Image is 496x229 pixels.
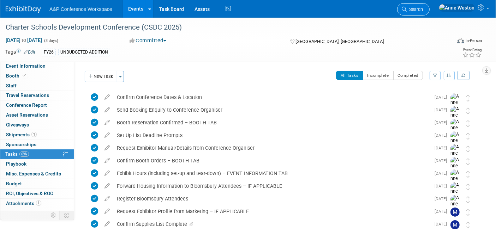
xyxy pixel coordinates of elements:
span: [DATE] [435,120,450,125]
div: Confirm Booth Orders – BOOTH TAB [113,155,430,167]
span: Misc. Expenses & Credits [6,171,61,177]
span: [DATE] [435,107,450,112]
img: Anne Weston [450,93,461,118]
span: Attachments [6,200,41,206]
div: FY26 [42,49,56,56]
a: Shipments1 [0,130,74,140]
span: Booth [6,73,28,79]
i: Move task [466,107,470,114]
i: Move task [466,171,470,178]
div: Request Exhibitor Profile from Marketing – IF APPLICABLE [113,205,430,217]
a: edit [101,196,113,202]
div: In-Person [465,38,482,43]
a: Refresh [458,71,470,80]
div: Register Bloomsbury Attendees [113,193,430,205]
span: ROI, Objectives & ROO [6,191,53,196]
img: Anne Weston [450,119,461,144]
i: Move task [466,209,470,216]
i: Move task [466,133,470,140]
a: Conference Report [0,100,74,110]
i: Move task [466,146,470,152]
img: Anne Weston [450,169,461,194]
i: Booth reservation complete [23,74,26,78]
i: Move task [466,184,470,190]
a: Search [397,3,430,16]
img: ExhibitDay [6,6,41,13]
a: edit [101,183,113,189]
span: more [5,210,16,216]
span: [DATE] [435,222,450,227]
span: Search [407,7,423,12]
td: Tags [5,48,35,56]
span: [GEOGRAPHIC_DATA], [GEOGRAPHIC_DATA] [295,39,384,44]
a: edit [101,132,113,138]
span: Shipments [6,132,37,137]
button: Incomplete [363,71,394,80]
button: New Task [85,71,117,82]
span: Playbook [6,161,26,167]
i: Move task [466,196,470,203]
a: edit [101,119,113,126]
img: Anne Weston [450,144,461,169]
img: Anne Weston [450,157,461,182]
a: more [0,208,74,218]
div: Exhibit Hours (including set-up and tear-down) – EVENT INFORMATION TAB [113,167,430,179]
div: UNBUDGETED ADDITION [58,49,110,56]
img: Format-Inperson.png [457,38,464,43]
span: [DATE] [435,158,450,163]
img: Mark Strong [450,208,460,217]
a: edit [101,107,113,113]
span: [DATE] [DATE] [5,37,42,43]
a: Booth [0,71,74,81]
a: Asset Reservations [0,110,74,120]
a: Budget [0,179,74,188]
a: Attachments1 [0,199,74,208]
a: edit [101,145,113,151]
span: [DATE] [435,196,450,201]
a: Misc. Expenses & Credits [0,169,74,179]
a: edit [101,94,113,100]
a: ROI, Objectives & ROO [0,189,74,198]
img: Anne Weston [450,131,461,156]
td: Personalize Event Tab Strip [47,211,60,220]
a: edit [101,170,113,177]
span: [DATE] [435,209,450,214]
span: A&P Conference Workspace [49,6,112,12]
span: 1 [31,132,37,137]
button: Committed [127,37,169,44]
span: Conference Report [6,102,47,108]
td: Toggle Event Tabs [60,211,74,220]
div: Send Booking Enquiry to Conference Organiser [113,104,430,116]
span: Sponsorships [6,142,36,147]
span: Asset Reservations [6,112,48,118]
button: Completed [393,71,423,80]
span: [DATE] [435,133,450,138]
button: All Tasks [336,71,363,80]
div: Booth Reservation Confirmed – BOOTH TAB [113,117,430,129]
span: Staff [6,83,17,88]
img: Anne Weston [450,182,461,207]
span: [DATE] [435,171,450,176]
i: Move task [466,95,470,101]
div: Event Format [411,37,482,47]
i: Move task [466,222,470,228]
div: Set Up List Deadline Prompts [113,129,430,141]
span: to [20,37,27,43]
img: Anne Weston [450,106,461,131]
span: Tasks [5,151,29,157]
a: Giveaways [0,120,74,130]
img: Anne Weston [439,4,475,12]
a: edit [101,208,113,215]
div: Confirm Conference Dates & Location [113,91,430,103]
a: edit [101,221,113,227]
a: edit [101,157,113,164]
div: Event Rating [462,48,482,52]
span: Budget [6,181,22,186]
i: Move task [466,120,470,127]
span: Event Information [6,63,46,69]
a: Tasks69% [0,149,74,159]
a: Edit [24,50,35,55]
span: Travel Reservations [6,92,49,98]
div: Charter Schools Development Conference (CSDC 2025) [3,21,441,34]
a: Playbook [0,159,74,169]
